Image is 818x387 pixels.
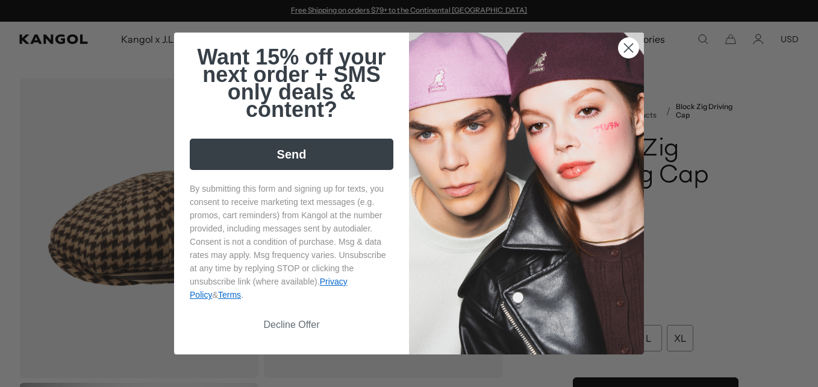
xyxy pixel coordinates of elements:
span: Want 15% off your next order + SMS only deals & content? [197,45,386,122]
a: Terms [218,290,241,300]
button: Send [190,139,393,170]
p: By submitting this form and signing up for texts, you consent to receive marketing text messages ... [190,182,393,301]
button: Close dialog [618,37,639,58]
img: 4fd34567-b031-494e-b820-426212470989.jpeg [409,33,644,354]
button: Decline Offer [190,313,393,336]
